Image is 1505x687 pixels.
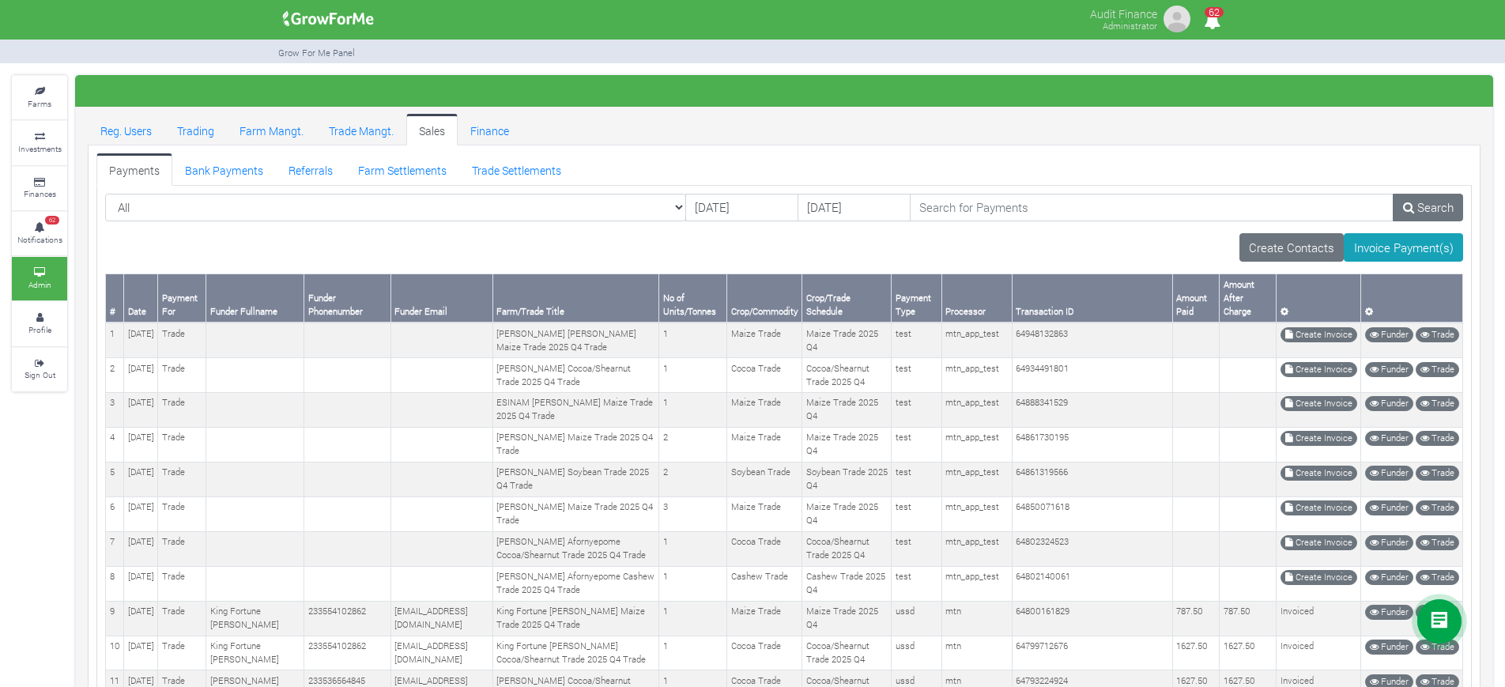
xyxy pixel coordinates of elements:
[96,153,172,185] a: Payments
[1161,3,1193,35] img: growforme image
[910,194,1394,222] input: Search for Payments
[1365,327,1413,342] a: Funder
[727,427,802,462] td: Maize Trade
[802,496,892,531] td: Maize Trade 2025 Q4
[1205,7,1224,17] span: 62
[124,636,158,670] td: [DATE]
[1416,327,1459,342] a: Trade
[941,601,1012,636] td: mtn
[158,427,206,462] td: Trade
[124,427,158,462] td: [DATE]
[278,47,355,59] small: Grow For Me Panel
[124,323,158,357] td: [DATE]
[727,601,802,636] td: Maize Trade
[492,566,658,601] td: [PERSON_NAME] Afornyepome Cashew Trade 2025 Q4 Trade
[1416,396,1459,411] a: Trade
[206,636,304,670] td: King Fortune [PERSON_NAME]
[1012,358,1172,393] td: 64934491801
[1103,20,1157,32] small: Administrator
[492,462,658,496] td: [PERSON_NAME] Soybean Trade 2025 Q4 Trade
[492,323,658,357] td: [PERSON_NAME] [PERSON_NAME] Maize Trade 2025 Q4 Trade
[1281,431,1357,446] a: Create Invoice
[1012,427,1172,462] td: 64861730195
[1277,636,1361,670] td: Invoiced
[277,3,379,35] img: growforme image
[124,566,158,601] td: [DATE]
[659,566,727,601] td: 1
[12,257,67,300] a: Admin
[45,216,59,225] span: 62
[727,274,802,323] th: Crop/Commodity
[304,636,390,670] td: 233554102862
[892,601,941,636] td: ussd
[158,358,206,393] td: Trade
[685,194,798,222] input: DD/MM/YYYY
[88,114,164,145] a: Reg. Users
[802,323,892,357] td: Maize Trade 2025 Q4
[28,324,51,335] small: Profile
[1012,392,1172,427] td: 64888341529
[458,114,522,145] a: Finance
[727,566,802,601] td: Cashew Trade
[158,392,206,427] td: Trade
[106,496,124,531] td: 6
[25,369,55,380] small: Sign Out
[1220,601,1277,636] td: 787.50
[106,531,124,566] td: 7
[17,234,62,245] small: Notifications
[1277,601,1361,636] td: Invoiced
[802,601,892,636] td: Maize Trade 2025 Q4
[206,274,304,323] th: Funder Fullname
[492,601,658,636] td: King Fortune [PERSON_NAME] Maize Trade 2025 Q4 Trade
[124,392,158,427] td: [DATE]
[892,323,941,357] td: test
[406,114,458,145] a: Sales
[106,636,124,670] td: 10
[892,566,941,601] td: test
[659,636,727,670] td: 1
[492,531,658,566] td: [PERSON_NAME] Afornyepome Cocoa/Shearnut Trade 2025 Q4 Trade
[941,531,1012,566] td: mtn_app_test
[106,427,124,462] td: 4
[727,531,802,566] td: Cocoa Trade
[892,392,941,427] td: test
[1416,466,1459,481] a: Trade
[941,636,1012,670] td: mtn
[1365,570,1413,585] a: Funder
[1220,274,1277,323] th: Amount After Charge
[164,114,227,145] a: Trading
[124,274,158,323] th: Date
[1012,323,1172,357] td: 64948132863
[802,274,892,323] th: Crop/Trade Schedule
[492,358,658,393] td: [PERSON_NAME] Cocoa/Shearnut Trade 2025 Q4 Trade
[276,153,345,185] a: Referrals
[798,194,911,222] input: DD/MM/YYYY
[1281,466,1357,481] a: Create Invoice
[941,427,1012,462] td: mtn_app_test
[1197,15,1228,30] a: 62
[941,274,1012,323] th: Processor
[941,496,1012,531] td: mtn_app_test
[106,274,124,323] th: #
[727,323,802,357] td: Maize Trade
[1416,570,1459,585] a: Trade
[727,358,802,393] td: Cocoa Trade
[802,427,892,462] td: Maize Trade 2025 Q4
[659,358,727,393] td: 1
[1344,233,1463,262] a: Invoice Payment(s)
[158,531,206,566] td: Trade
[106,323,124,357] td: 1
[1012,566,1172,601] td: 64802140061
[1281,535,1357,550] a: Create Invoice
[727,496,802,531] td: Maize Trade
[659,496,727,531] td: 3
[802,392,892,427] td: Maize Trade 2025 Q4
[158,636,206,670] td: Trade
[390,636,492,670] td: [EMAIL_ADDRESS][DOMAIN_NAME]
[492,274,658,323] th: Farm/Trade Title
[158,462,206,496] td: Trade
[941,323,1012,357] td: mtn_app_test
[158,274,206,323] th: Payment For
[802,566,892,601] td: Cashew Trade 2025 Q4
[106,392,124,427] td: 3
